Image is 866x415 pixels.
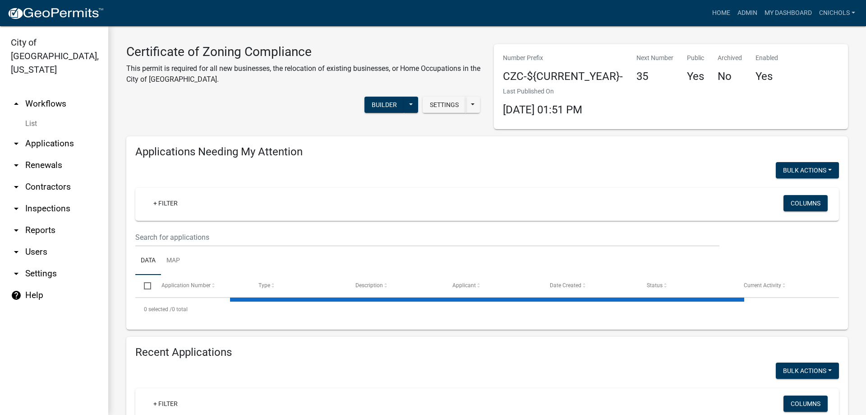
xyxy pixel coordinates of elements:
[783,396,828,412] button: Columns
[11,225,22,236] i: arrow_drop_down
[755,53,778,63] p: Enabled
[11,160,22,171] i: arrow_drop_down
[146,195,185,211] a: + Filter
[709,5,734,22] a: Home
[636,70,673,83] h4: 35
[135,228,719,247] input: Search for applications
[503,87,582,96] p: Last Published On
[776,363,839,379] button: Bulk Actions
[258,282,270,289] span: Type
[11,268,22,279] i: arrow_drop_down
[135,145,839,159] h4: Applications Needing My Attention
[11,138,22,149] i: arrow_drop_down
[11,247,22,257] i: arrow_drop_down
[550,282,581,289] span: Date Created
[761,5,815,22] a: My Dashboard
[152,275,249,297] datatable-header-cell: Application Number
[126,63,480,85] p: This permit is required for all new businesses, the relocation of existing businesses, or Home Oc...
[126,44,480,60] h3: Certificate of Zoning Compliance
[135,346,839,359] h4: Recent Applications
[452,282,476,289] span: Applicant
[815,5,859,22] a: cnichols
[146,396,185,412] a: + Filter
[11,98,22,109] i: arrow_drop_up
[11,290,22,301] i: help
[364,97,404,113] button: Builder
[755,70,778,83] h4: Yes
[776,162,839,178] button: Bulk Actions
[744,282,781,289] span: Current Activity
[11,203,22,214] i: arrow_drop_down
[444,275,541,297] datatable-header-cell: Applicant
[250,275,347,297] datatable-header-cell: Type
[144,306,172,312] span: 0 selected /
[638,275,735,297] datatable-header-cell: Status
[718,70,742,83] h4: No
[161,247,185,275] a: Map
[135,298,839,321] div: 0 total
[355,282,383,289] span: Description
[647,282,663,289] span: Status
[687,53,704,63] p: Public
[636,53,673,63] p: Next Number
[503,103,582,116] span: [DATE] 01:51 PM
[718,53,742,63] p: Archived
[135,275,152,297] datatable-header-cell: Select
[783,195,828,211] button: Columns
[135,247,161,275] a: Data
[735,275,832,297] datatable-header-cell: Current Activity
[734,5,761,22] a: Admin
[687,70,704,83] h4: Yes
[541,275,638,297] datatable-header-cell: Date Created
[423,97,466,113] button: Settings
[347,275,444,297] datatable-header-cell: Description
[503,70,623,83] h4: CZC-${CURRENT_YEAR}-
[161,282,211,289] span: Application Number
[11,182,22,192] i: arrow_drop_down
[503,53,623,63] p: Number Prefix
